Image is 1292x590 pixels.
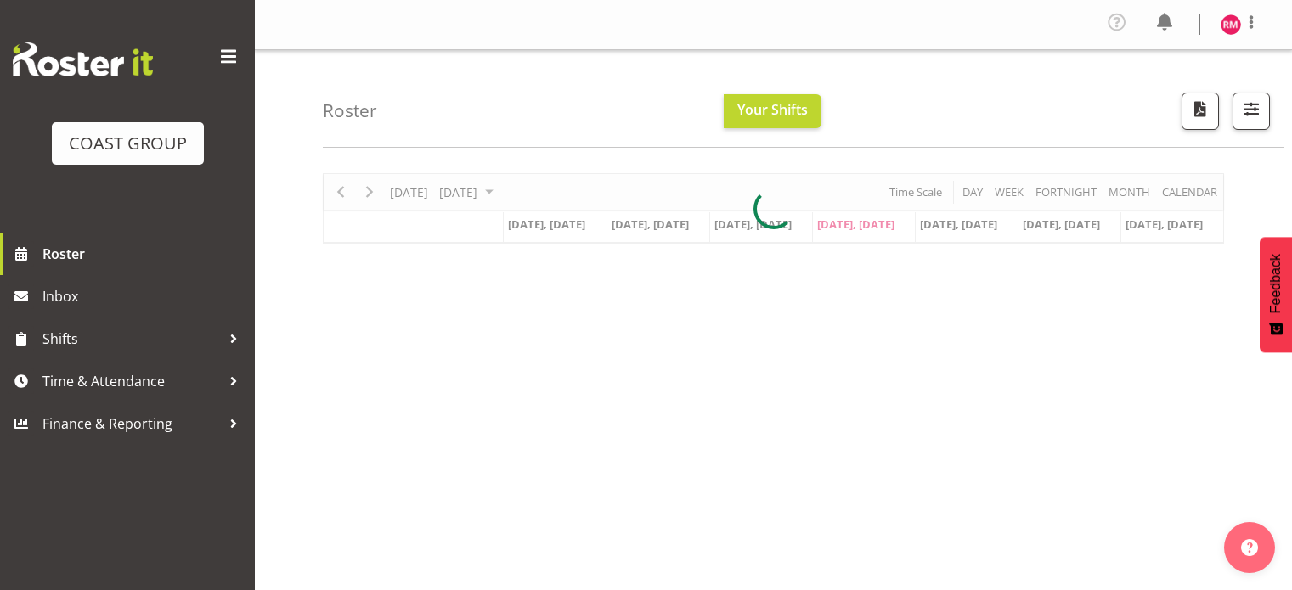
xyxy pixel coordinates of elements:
[737,100,808,119] span: Your Shifts
[724,94,821,128] button: Your Shifts
[323,101,377,121] h4: Roster
[42,368,221,394] span: Time & Attendance
[42,241,246,267] span: Roster
[1260,237,1292,352] button: Feedback - Show survey
[69,131,187,156] div: COAST GROUP
[1268,254,1284,313] span: Feedback
[13,42,153,76] img: Rosterit website logo
[42,326,221,351] span: Shifts
[1182,93,1219,130] button: Download a PDF of the roster according to the set date range.
[1233,93,1270,130] button: Filter Shifts
[42,284,246,309] span: Inbox
[42,411,221,436] span: Finance & Reporting
[1241,539,1258,556] img: help-xxl-2.png
[1221,14,1241,35] img: robert-micheal-hyde10060.jpg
